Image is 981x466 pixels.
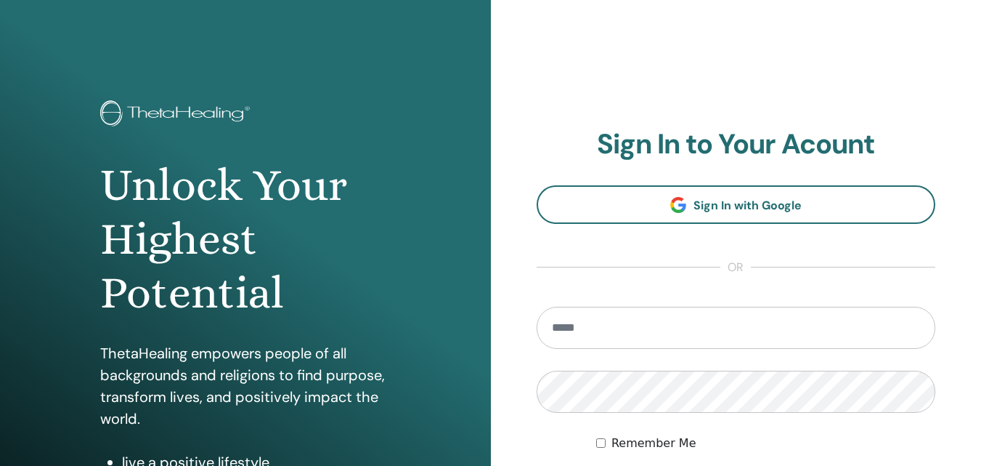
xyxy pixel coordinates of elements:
[611,435,696,452] label: Remember Me
[537,185,936,224] a: Sign In with Google
[720,259,751,276] span: or
[693,198,802,213] span: Sign In with Google
[596,435,935,452] div: Keep me authenticated indefinitely or until I manually logout
[537,128,936,161] h2: Sign In to Your Acount
[100,158,391,321] h1: Unlock Your Highest Potential
[100,342,391,430] p: ThetaHealing empowers people of all backgrounds and religions to find purpose, transform lives, a...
